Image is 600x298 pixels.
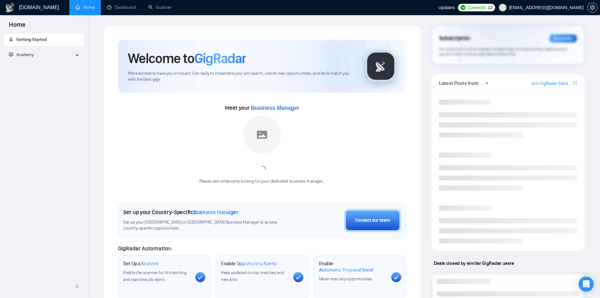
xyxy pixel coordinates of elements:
button: setting [587,3,597,13]
span: Automatic Proposal Send [319,267,373,273]
span: GigRadar [194,50,246,67]
span: Home [4,20,31,33]
img: placeholder.png [243,116,281,154]
h1: Set up your Country-Specific [123,209,238,216]
a: dashboardDashboard [107,5,136,10]
div: Contact our team [355,217,390,224]
span: setting [588,5,597,10]
span: Updates [438,5,455,10]
span: Deals closed by similar GigRadar users [431,258,517,269]
span: Latest Posts from the GigRadar Community [439,79,484,87]
a: Join GigRadar Slack Community [531,80,572,87]
span: Set up your [GEOGRAPHIC_DATA] or [GEOGRAPHIC_DATA] Business Manager to access country-specific op... [123,219,290,231]
span: rocket [9,37,13,42]
a: searchScanner [148,5,172,10]
img: gigradar-logo.png [365,50,397,82]
button: Contact our team [344,209,401,232]
div: Please wait while we're looking for your dedicated business manager... [196,178,329,184]
img: logo [5,3,15,13]
span: Connects: [467,4,486,11]
li: Getting Started [4,33,84,46]
span: 12 [488,4,493,11]
h1: Enable [221,260,277,267]
h1: Enable [319,260,386,273]
li: Academy Homepage [4,64,84,68]
h1: Set Up a [123,260,159,267]
span: fund-projection-screen [9,52,13,57]
span: Your subscription will be renewed. To keep things running smoothly, make sure your payment method... [439,47,568,57]
img: upwork-logo.png [460,5,466,10]
span: Subscription [439,33,470,44]
a: homeHome [76,5,94,10]
div: Reminder [549,34,577,43]
span: Business Manager [193,209,238,216]
span: Never miss any opportunities. [319,276,373,282]
span: loading [258,166,266,173]
span: We're excited to have you on board. Get ready to streamline your job search, unlock new opportuni... [128,71,355,83]
h1: Welcome to [128,50,246,67]
span: Getting Started [16,37,47,42]
span: double-left [75,283,81,289]
a: setting [587,5,597,10]
span: user [500,5,505,10]
span: export [573,80,577,85]
span: Academy [9,52,34,57]
span: Meet your [225,104,299,111]
a: export [573,80,577,86]
span: Opportunity Alerts [237,260,277,267]
div: Open Intercom Messenger [579,277,594,292]
span: Business Manager [251,105,299,111]
span: Academy [16,52,34,57]
span: Scanner [141,260,159,267]
span: GigRadar Automation [118,245,171,252]
span: Enable the scanner for AI matching and real-time job alerts. [123,270,186,282]
span: Keep updated on top matches and new jobs. [221,270,284,282]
